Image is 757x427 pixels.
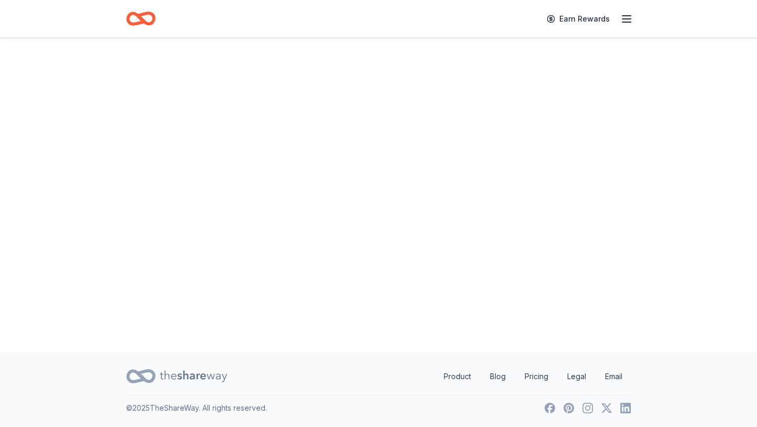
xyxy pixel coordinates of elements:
[516,366,557,387] a: Pricing
[126,402,267,414] p: © 2025 TheShareWay. All rights reserved.
[126,6,156,31] a: Home
[435,366,631,387] nav: quick links
[482,366,514,387] a: Blog
[435,366,479,387] a: Product
[540,9,616,28] a: Earn Rewards
[597,366,631,387] a: Email
[559,366,595,387] a: Legal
